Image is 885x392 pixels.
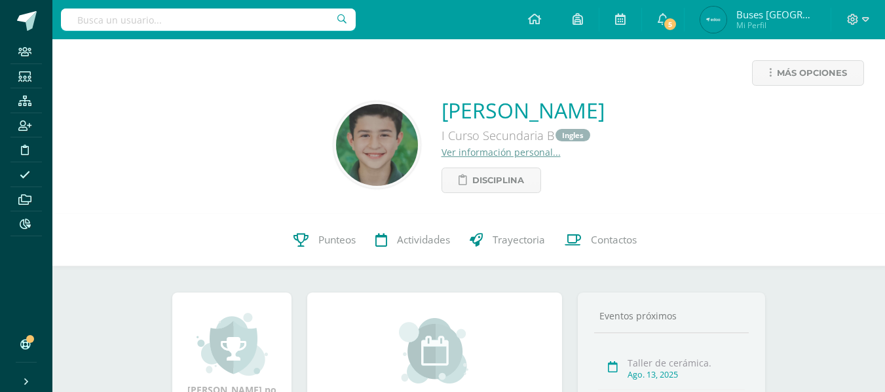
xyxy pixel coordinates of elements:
span: Trayectoria [493,234,545,247]
span: Buses [GEOGRAPHIC_DATA] [736,8,815,21]
a: Más opciones [752,60,864,86]
div: Eventos próximos [594,310,749,322]
span: Punteos [318,234,356,247]
a: Ingles [555,129,590,141]
span: 5 [663,17,677,31]
span: Mi Perfil [736,20,815,31]
span: Contactos [591,234,637,247]
a: Actividades [366,214,460,266]
a: Ver información personal... [442,146,561,158]
a: Punteos [284,214,366,266]
input: Busca un usuario... [61,9,356,31]
a: [PERSON_NAME] [442,96,605,124]
img: event_small.png [399,318,470,383]
a: Trayectoria [460,214,555,266]
div: I Curso Secundaria B [442,124,605,146]
a: Disciplina [442,168,541,193]
span: Más opciones [777,61,847,85]
img: fc6c33b0aa045aa3213aba2fdb094e39.png [700,7,726,33]
span: Disciplina [472,168,524,192]
div: Taller de cerámica. [628,357,745,369]
div: Ago. 13, 2025 [628,369,745,380]
img: c2f91a41e2d23a4994fad9fe753471a5.png [336,104,418,186]
span: Actividades [397,234,450,247]
img: achievement_small.png [197,312,268,377]
a: Contactos [555,214,647,266]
